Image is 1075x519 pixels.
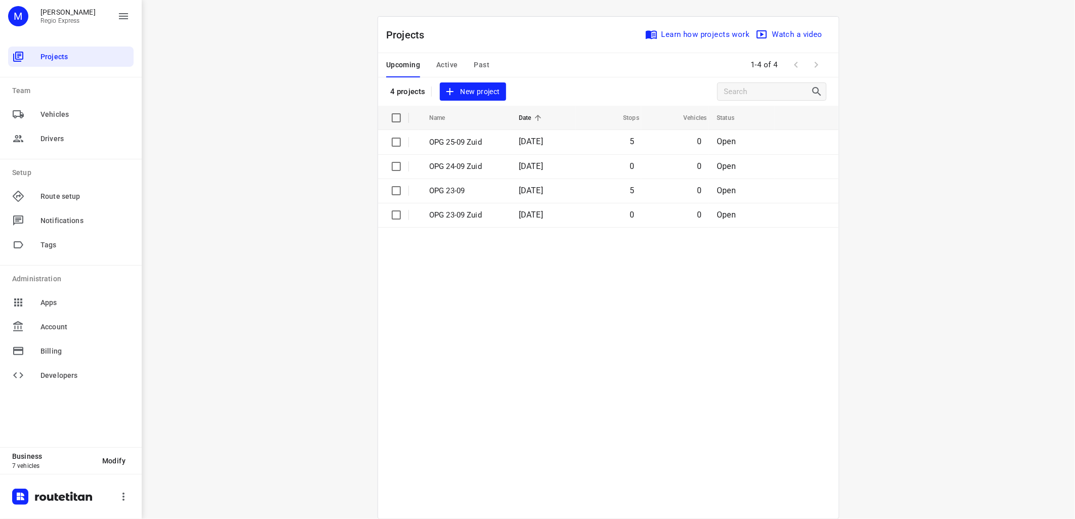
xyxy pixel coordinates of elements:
span: 5 [630,186,634,195]
div: Notifications [8,210,134,231]
p: Projects [386,27,433,42]
span: Vehicles [670,112,707,124]
span: Upcoming [386,59,420,71]
div: Route setup [8,186,134,206]
p: Team [12,85,134,96]
span: 5 [630,137,634,146]
span: Stops [610,112,639,124]
div: Billing [8,341,134,361]
div: Apps [8,292,134,313]
span: Active [436,59,458,71]
span: [DATE] [519,137,543,146]
span: 0 [630,210,634,220]
p: Regio Express [40,17,96,24]
p: 4 projects [390,87,425,96]
span: New project [446,85,500,98]
p: OPG 23-09 Zuid [429,209,504,221]
span: [DATE] [519,210,543,220]
p: Max Bisseling [40,8,96,16]
div: Account [8,317,134,337]
div: Search [811,85,826,98]
span: 0 [697,161,701,171]
span: Open [717,137,736,146]
span: 0 [630,161,634,171]
div: Developers [8,365,134,385]
span: Projects [40,52,130,62]
span: Account [40,322,130,332]
span: Previous Page [786,55,806,75]
span: 1-4 of 4 [747,54,782,76]
span: Next Page [806,55,826,75]
span: Notifications [40,215,130,226]
span: Drivers [40,134,130,144]
span: Developers [40,370,130,381]
div: M [8,6,28,26]
span: Date [519,112,545,124]
span: Tags [40,240,130,250]
span: 0 [697,186,701,195]
span: Name [429,112,459,124]
div: Vehicles [8,104,134,124]
p: Administration [12,274,134,284]
p: Business [12,452,94,460]
span: Past [474,59,490,71]
div: Tags [8,235,134,255]
span: Vehicles [40,109,130,120]
button: New project [440,82,506,101]
input: Search projects [724,84,811,100]
p: 7 vehicles [12,462,94,469]
span: Status [717,112,748,124]
span: Open [717,186,736,195]
p: OPG 24-09 Zuid [429,161,504,172]
p: Setup [12,167,134,178]
span: Billing [40,346,130,357]
span: [DATE] [519,161,543,171]
span: Apps [40,297,130,308]
span: 0 [697,210,701,220]
div: Drivers [8,128,134,149]
p: OPG 25-09 Zuid [429,137,504,148]
button: Modify [94,452,134,470]
div: Projects [8,47,134,67]
span: Route setup [40,191,130,202]
span: Modify [102,457,126,465]
span: Open [717,210,736,220]
span: [DATE] [519,186,543,195]
p: OPG 23-09 [429,185,504,197]
span: 0 [697,137,701,146]
span: Open [717,161,736,171]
